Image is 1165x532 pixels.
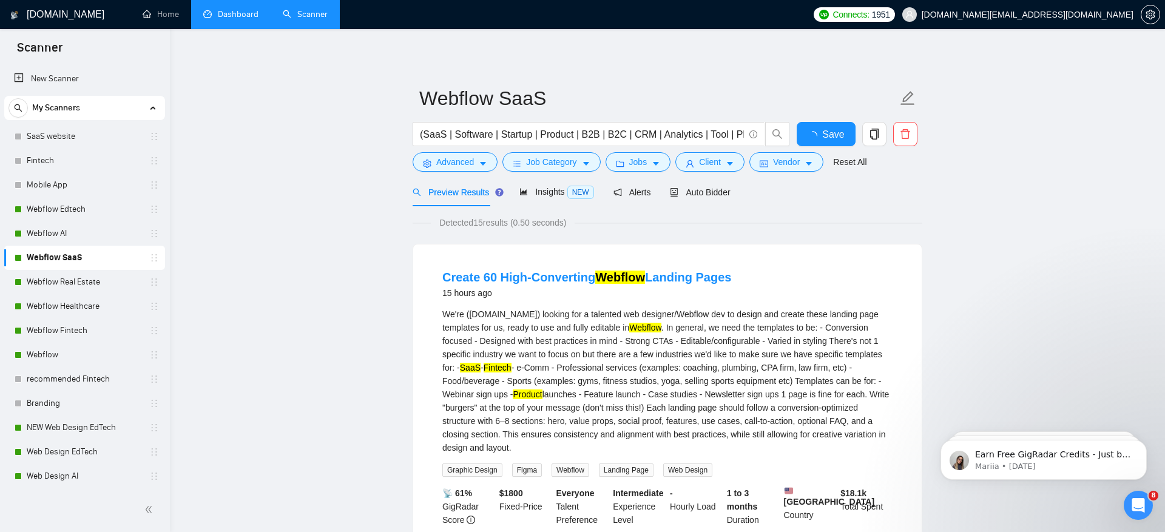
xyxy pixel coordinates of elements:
[840,488,866,498] b: $ 18.1k
[663,463,712,477] span: Web Design
[667,487,724,527] div: Hourly Load
[797,122,856,146] button: Save
[10,5,19,25] img: logo
[283,9,328,19] a: searchScanner
[413,187,500,197] span: Preview Results
[726,159,734,168] span: caret-down
[1141,5,1160,24] button: setting
[556,488,595,498] b: Everyone
[595,271,645,284] mark: Webflow
[419,83,897,113] input: Scanner name...
[502,152,600,172] button: barsJob Categorycaret-down
[766,129,789,140] span: search
[413,188,421,197] span: search
[27,173,142,197] a: Mobile App
[494,187,505,198] div: Tooltip anchor
[1141,10,1160,19] a: setting
[27,464,142,488] a: Web Design AI
[4,67,165,91] li: New Scanner
[149,350,159,360] span: holder
[27,246,142,270] a: Webflow SaaS
[149,471,159,481] span: holder
[149,180,159,190] span: holder
[629,323,661,332] mark: Webflow
[652,159,660,168] span: caret-down
[27,367,142,391] a: recommended Fintech
[149,277,159,287] span: holder
[819,10,829,19] img: upwork-logo.png
[629,155,647,169] span: Jobs
[567,186,594,199] span: NEW
[149,326,159,335] span: holder
[863,129,886,140] span: copy
[613,188,622,197] span: notification
[512,463,542,477] span: Figma
[27,124,142,149] a: SaaS website
[460,363,481,372] mark: SaaS
[442,463,502,477] span: Graphic Design
[149,447,159,457] span: holder
[606,152,671,172] button: folderJobscaret-down
[552,463,589,477] span: Webflow
[554,487,611,527] div: Talent Preference
[27,149,142,173] a: Fintech
[760,159,768,168] span: idcard
[8,98,28,118] button: search
[484,363,512,372] mark: Fintech
[27,416,142,440] a: NEW Web Design EdTech
[519,187,593,197] span: Insights
[149,423,159,433] span: holder
[686,159,694,168] span: user
[610,487,667,527] div: Experience Level
[832,8,869,21] span: Connects:
[149,374,159,384] span: holder
[149,399,159,408] span: holder
[616,159,624,168] span: folder
[905,10,914,19] span: user
[14,67,155,91] a: New Scanner
[838,487,895,527] div: Total Spent
[784,487,875,507] b: [GEOGRAPHIC_DATA]
[724,487,782,527] div: Duration
[27,294,142,318] a: Webflow Healthcare
[149,204,159,214] span: holder
[1149,491,1158,500] span: 8
[699,155,721,169] span: Client
[442,308,893,454] div: We're ([DOMAIN_NAME]) looking for a talented web designer/Webflow dev to design and create these ...
[431,216,575,229] span: Detected 15 results (0.50 seconds)
[9,104,27,112] span: search
[413,152,498,172] button: settingAdvancedcaret-down
[833,155,866,169] a: Reset All
[1141,10,1160,19] span: setting
[149,229,159,238] span: holder
[149,301,159,311] span: holder
[27,197,142,221] a: Webflow Edtech
[893,122,917,146] button: delete
[27,318,142,343] a: Webflow Fintech
[32,96,80,120] span: My Scanners
[27,343,142,367] a: Webflow
[420,127,744,142] input: Search Freelance Jobs...
[479,159,487,168] span: caret-down
[808,131,822,141] span: loading
[499,488,523,498] b: $ 1800
[513,389,542,399] mark: Product
[7,39,72,64] span: Scanner
[149,156,159,166] span: holder
[526,155,576,169] span: Job Category
[765,122,789,146] button: search
[782,487,839,527] div: Country
[599,463,653,477] span: Landing Page
[27,221,142,246] a: Webflow AI
[144,503,157,516] span: double-left
[670,188,678,197] span: robot
[27,440,142,464] a: Web Design EdTech
[582,159,590,168] span: caret-down
[203,9,258,19] a: dashboardDashboard
[872,8,890,21] span: 1951
[423,159,431,168] span: setting
[749,130,757,138] span: info-circle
